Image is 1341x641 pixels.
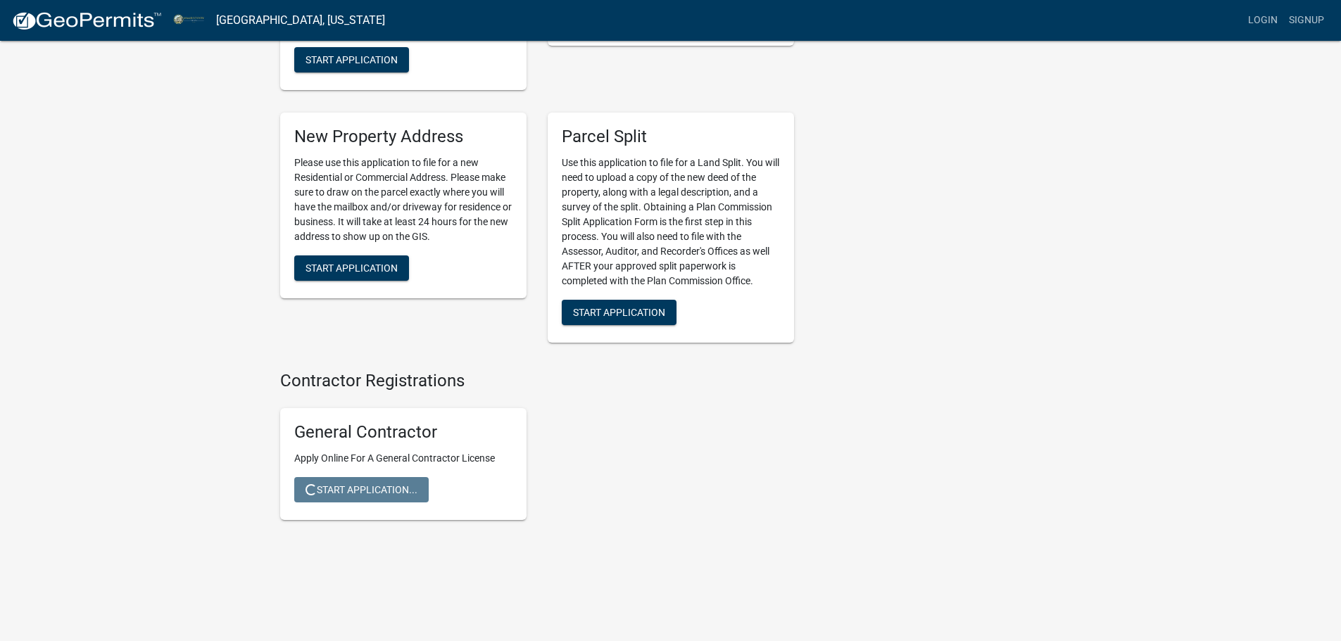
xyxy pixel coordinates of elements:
span: Start Application [573,307,665,318]
h5: General Contractor [294,422,512,443]
a: [GEOGRAPHIC_DATA], [US_STATE] [216,8,385,32]
span: Start Application [306,54,398,65]
button: Start Application [294,47,409,72]
h4: Contractor Registrations [280,371,794,391]
span: Start Application... [306,483,417,495]
h5: New Property Address [294,127,512,147]
p: Please use this application to file for a new Residential or Commercial Address. Please make sure... [294,156,512,244]
a: Signup [1283,7,1330,34]
p: Use this application to file for a Land Split. You will need to upload a copy of the new deed of ... [562,156,780,288]
button: Start Application... [294,477,429,502]
button: Start Application [294,255,409,281]
span: Start Application [306,262,398,274]
h5: Parcel Split [562,127,780,147]
button: Start Application [562,300,676,325]
p: Apply Online For A General Contractor License [294,451,512,466]
a: Login [1242,7,1283,34]
img: Miami County, Indiana [173,11,205,30]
